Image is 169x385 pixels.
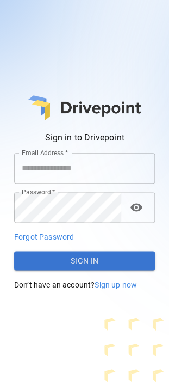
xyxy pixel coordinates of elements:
label: Password [22,187,55,197]
label: Email Address [22,148,68,157]
span: Forgot Password [14,233,74,241]
p: Sign in to Drivepoint [14,131,155,144]
img: main logo [28,95,141,120]
p: Don’t have an account? [14,279,155,290]
button: Sign In [14,251,155,271]
span: Sign up now [95,280,137,289]
span: visibility [130,201,143,214]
